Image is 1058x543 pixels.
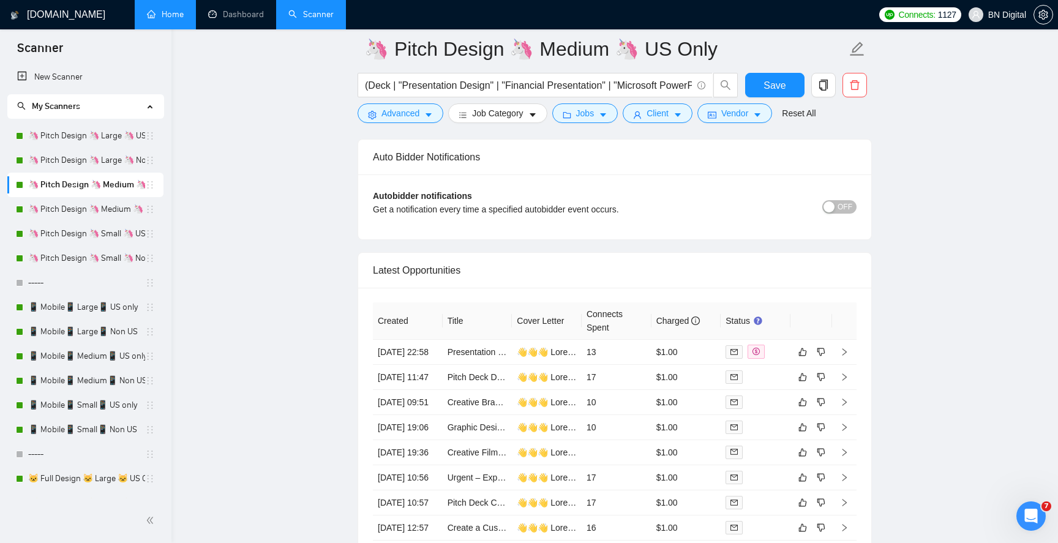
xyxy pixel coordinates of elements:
li: 🦄 Pitch Design 🦄 Medium 🦄 US Only [7,173,163,197]
span: Client [647,107,669,120]
span: search [714,80,737,91]
div: Tooltip anchor [752,315,763,326]
li: 🦄 Pitch Design 🦄 Small 🦄 Non US [7,246,163,271]
span: mail [730,399,738,406]
button: dislike [814,395,828,410]
li: 📱 Mobile📱 Large📱 US only [7,295,163,320]
td: Pitch Deck Design for Resort Real Estate Development [443,365,512,390]
td: $1.00 [651,440,721,465]
span: caret-down [528,110,537,119]
button: delete [842,73,867,97]
a: Urgent – Experienced Presentation Designer Needed slide deck (Due [DATE] before NOON EST) [448,473,817,482]
span: dislike [817,397,825,407]
span: idcard [708,110,716,119]
span: Scanner [7,39,73,65]
a: 📱 Mobile📱 Large📱 Non US [28,320,145,344]
span: dislike [817,448,825,457]
button: idcardVendorcaret-down [697,103,772,123]
span: mail [730,499,738,506]
img: upwork-logo.png [885,10,895,20]
button: dislike [814,520,828,535]
li: 📱 Mobile📱 Medium📱 US only [7,344,163,369]
button: dislike [814,470,828,485]
span: folder [563,110,571,119]
td: $1.00 [651,465,721,490]
span: like [798,397,807,407]
td: [DATE] 11:47 [373,365,443,390]
button: copy [811,73,836,97]
td: 10 [582,390,651,415]
button: like [795,345,810,359]
button: like [795,495,810,510]
button: dislike [814,445,828,460]
span: delete [843,80,866,91]
a: 📱 Mobile📱 Medium📱 US only [28,344,145,369]
button: setting [1034,5,1053,24]
button: folderJobscaret-down [552,103,618,123]
a: 🦄 Pitch Design 🦄 Medium 🦄 US Only [28,173,145,197]
th: Title [443,302,512,340]
td: [DATE] 22:58 [373,340,443,365]
div: Get a notification every time a specified autobidder event occurs. [373,203,736,216]
span: Advanced [381,107,419,120]
a: dashboardDashboard [208,9,264,20]
span: search [17,102,26,110]
span: right [840,348,849,356]
a: 🦄 Pitch Design 🦄 Medium 🦄 Non US [28,197,145,222]
li: New Scanner [7,65,163,89]
a: 📱 Mobile📱 Small📱 Non US [28,418,145,442]
span: right [840,523,849,532]
a: 🦄 Pitch Design 🦄 Small 🦄 Non US [28,246,145,271]
td: $1.00 [651,390,721,415]
span: like [798,448,807,457]
a: Presentation Preparation for SBA and Business Bank Loan Process [448,347,704,357]
span: dislike [817,422,825,432]
button: like [795,470,810,485]
div: Latest Opportunities [373,253,857,288]
span: holder [145,131,155,141]
span: mail [730,524,738,531]
span: holder [145,425,155,435]
button: dislike [814,495,828,510]
li: 🦄 Pitch Design 🦄 Small 🦄 US Only [7,222,163,246]
span: copy [812,80,835,91]
span: like [798,498,807,507]
td: Pitch Deck Creation [443,490,512,515]
td: [DATE] 19:06 [373,415,443,440]
td: Graphic Designer Needed for Investor Pitch Deck Redesign [443,415,512,440]
span: info-circle [697,81,705,89]
input: Search Freelance Jobs... [365,78,692,93]
a: 📱 Mobile📱 Small📱 US only [28,393,145,418]
button: like [795,520,810,535]
td: [DATE] 10:56 [373,465,443,490]
li: 📱 Mobile📱 Medium📱 Non US [7,369,163,393]
td: $1.00 [651,515,721,541]
span: like [798,473,807,482]
span: mail [730,448,738,455]
span: double-left [146,514,158,526]
span: like [798,372,807,382]
a: 🦄 Pitch Design 🦄 Large 🦄 Non US [28,148,145,173]
a: New Scanner [17,65,154,89]
button: like [795,370,810,384]
a: Create a Custom Automated Real Estate Presentation Packet [448,523,681,533]
td: 17 [582,365,651,390]
li: 🐱 Full Design 🐱 Large 🐱 Non US [7,491,163,515]
button: like [795,420,810,435]
span: dollar [752,348,760,355]
td: Creative Film Pitch Deck Development [443,440,512,465]
span: holder [145,449,155,459]
a: 📱 Mobile📱 Medium📱 Non US [28,369,145,393]
td: $1.00 [651,365,721,390]
li: 📱 Mobile📱 Small📱 Non US [7,418,163,442]
button: dislike [814,345,828,359]
span: mail [730,373,738,381]
a: ----- [28,271,145,295]
button: dislike [814,370,828,384]
span: mail [730,474,738,481]
span: Jobs [576,107,595,120]
a: searchScanner [288,9,334,20]
span: like [798,422,807,432]
span: setting [368,110,377,119]
li: ----- [7,442,163,466]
